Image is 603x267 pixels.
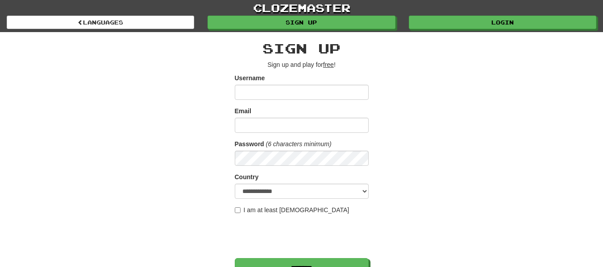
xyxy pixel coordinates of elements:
label: I am at least [DEMOGRAPHIC_DATA] [235,205,349,214]
input: I am at least [DEMOGRAPHIC_DATA] [235,207,241,213]
label: Username [235,74,265,82]
a: Login [409,16,596,29]
label: Email [235,107,251,115]
u: free [323,61,334,68]
em: (6 characters minimum) [266,140,332,148]
label: Country [235,173,259,181]
p: Sign up and play for ! [235,60,369,69]
a: Sign up [208,16,395,29]
label: Password [235,140,264,148]
h2: Sign up [235,41,369,56]
iframe: reCAPTCHA [235,219,370,254]
a: Languages [7,16,194,29]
